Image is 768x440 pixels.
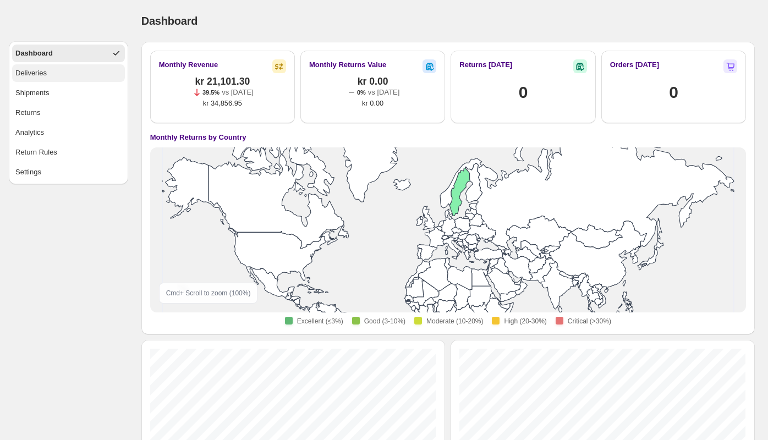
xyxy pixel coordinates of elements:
div: Return Rules [15,147,57,158]
h2: Returns [DATE] [459,59,512,70]
div: Cmd + Scroll to zoom ( 100 %) [159,283,258,304]
button: Dashboard [12,45,125,62]
p: vs [DATE] [222,87,254,98]
h1: 0 [669,81,678,103]
button: Settings [12,163,125,181]
p: vs [DATE] [368,87,400,98]
div: Settings [15,167,41,178]
div: Shipments [15,87,49,98]
h1: 0 [519,81,528,103]
button: Return Rules [12,144,125,161]
span: 0% [357,89,366,96]
div: Dashboard [15,48,53,59]
button: Analytics [12,124,125,141]
span: kr 0.00 [358,76,388,87]
h2: Monthly Returns Value [309,59,386,70]
span: High (20-30%) [504,317,546,326]
span: Critical (>30%) [568,317,611,326]
h4: Monthly Returns by Country [150,132,246,143]
div: Deliveries [15,68,47,79]
span: kr 34,856.95 [203,98,242,109]
span: Excellent (≤3%) [297,317,343,326]
button: Deliveries [12,64,125,82]
button: Returns [12,104,125,122]
div: Analytics [15,127,44,138]
h2: Monthly Revenue [159,59,218,70]
span: kr 0.00 [362,98,383,109]
span: 39.5% [202,89,220,96]
span: Moderate (10-20%) [426,317,483,326]
button: Shipments [12,84,125,102]
span: Good (3-10%) [364,317,405,326]
div: Returns [15,107,41,118]
span: kr 21,101.30 [195,76,250,87]
span: Dashboard [141,15,198,27]
h2: Orders [DATE] [610,59,659,70]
